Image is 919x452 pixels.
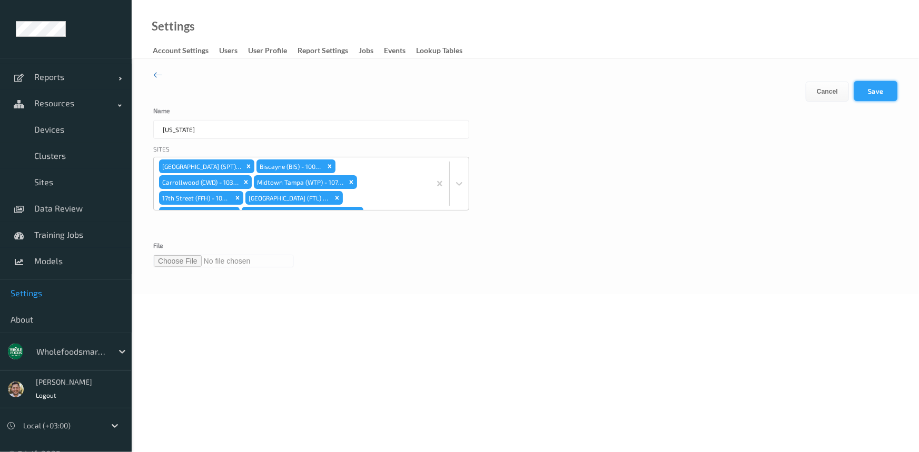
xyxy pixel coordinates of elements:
[298,44,359,58] a: Report Settings
[254,175,345,189] div: Midtown Tampa (WTP) - 10723
[243,159,254,173] div: Remove St. Petersburg (SPT) - 10793
[245,191,331,205] div: [GEOGRAPHIC_DATA] (FTL) - 10117
[248,44,298,58] a: User Profile
[256,159,324,173] div: Biscayne (BIS) - 10096
[324,159,335,173] div: Remove Biscayne (BIS) - 10096
[159,159,243,173] div: [GEOGRAPHIC_DATA] (SPT) - 10793
[153,107,259,120] label: Name
[219,44,248,58] a: users
[159,175,240,189] div: Carrollwood (CWD) - 10339
[384,44,416,58] a: events
[359,45,373,58] div: Jobs
[153,44,219,58] a: Account Settings
[242,207,344,220] div: [GEOGRAPHIC_DATA] (UTC) - 10642
[248,45,287,58] div: User Profile
[159,191,232,205] div: 17th Street (FFH) - 10715
[298,45,348,58] div: Report Settings
[232,191,243,205] div: Remove 17th Street (FFH) - 10715
[240,175,252,189] div: Remove Carrollwood (CWD) - 10339
[152,21,195,32] a: Settings
[384,45,406,58] div: events
[219,45,238,58] div: users
[359,44,384,58] a: Jobs
[153,242,259,255] label: File
[153,45,209,58] div: Account Settings
[344,207,355,220] div: Remove University Town Center (UTC) - 10642
[854,81,897,101] button: Save
[416,45,462,58] div: Lookup Tables
[159,207,228,220] div: Sarasota (SAR) - 10189
[416,44,473,58] a: Lookup Tables
[153,144,469,157] div: Sites
[806,82,849,102] button: Cancel
[228,207,240,220] div: Remove Sarasota (SAR) - 10189
[345,175,357,189] div: Remove Midtown Tampa (WTP) - 10723
[331,191,343,205] div: Remove Fort Lauderdale (FTL) - 10117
